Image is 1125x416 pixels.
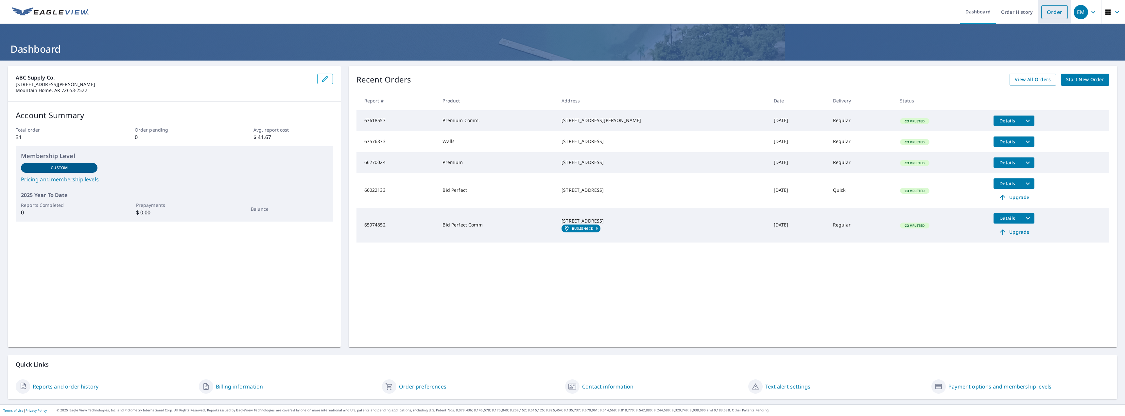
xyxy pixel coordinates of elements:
td: [DATE] [769,152,828,173]
td: 67576873 [356,131,438,152]
div: [STREET_ADDRESS] [562,218,763,224]
p: © 2025 Eagle View Technologies, Inc. and Pictometry International Corp. All Rights Reserved. Repo... [57,408,1122,413]
button: filesDropdownBtn-67618557 [1021,116,1034,126]
td: [DATE] [769,173,828,208]
td: Bid Perfect [437,173,556,208]
p: Balance [251,206,327,212]
p: ABC Supply Co. [16,74,312,81]
a: Upgrade [994,192,1034,203]
th: Report # [356,91,438,110]
a: Pricing and membership levels [21,175,328,183]
td: Bid Perfect Comm [437,208,556,243]
span: Completed [901,119,928,123]
p: $ 41.67 [253,133,333,141]
th: Delivery [828,91,895,110]
span: Upgrade [997,228,1030,236]
td: Regular [828,152,895,173]
td: 65974852 [356,208,438,243]
p: Mountain Home, AR 72653-2522 [16,87,312,93]
span: Details [997,215,1017,221]
td: Regular [828,208,895,243]
span: Start New Order [1066,76,1104,84]
a: Payment options and membership levels [948,383,1051,390]
span: Details [997,138,1017,145]
td: Premium Comm. [437,110,556,131]
span: Details [997,159,1017,166]
td: 67618557 [356,110,438,131]
span: Details [997,180,1017,187]
a: Text alert settings [765,383,810,390]
a: Upgrade [994,227,1034,237]
div: [STREET_ADDRESS] [562,159,763,166]
span: Completed [901,189,928,193]
p: 0 [21,208,97,216]
a: Start New Order [1061,74,1109,86]
span: Completed [901,140,928,144]
td: Quick [828,173,895,208]
p: Prepayments [136,202,213,208]
p: Avg. report cost [253,126,333,133]
button: detailsBtn-65974852 [994,213,1021,224]
td: [DATE] [769,110,828,131]
button: filesDropdownBtn-65974852 [1021,213,1034,224]
p: Quick Links [16,360,1109,369]
button: detailsBtn-67576873 [994,136,1021,147]
button: detailsBtn-67618557 [994,116,1021,126]
span: View All Orders [1015,76,1051,84]
th: Date [769,91,828,110]
a: Order [1041,5,1068,19]
button: filesDropdownBtn-66270024 [1021,157,1034,168]
button: detailsBtn-66022133 [994,178,1021,189]
p: 31 [16,133,95,141]
button: detailsBtn-66270024 [994,157,1021,168]
div: [STREET_ADDRESS] [562,138,763,145]
span: Upgrade [997,193,1030,201]
p: Order pending [135,126,214,133]
td: 66270024 [356,152,438,173]
th: Product [437,91,556,110]
p: Reports Completed [21,202,97,208]
img: EV Logo [12,7,89,17]
a: Privacy Policy [26,408,47,413]
td: Premium [437,152,556,173]
button: filesDropdownBtn-67576873 [1021,136,1034,147]
a: Order preferences [399,383,446,390]
span: Details [997,118,1017,124]
p: Total order [16,126,95,133]
p: 2025 Year To Date [21,191,328,199]
th: Address [556,91,769,110]
p: [STREET_ADDRESS][PERSON_NAME] [16,81,312,87]
p: | [3,408,47,412]
p: Recent Orders [356,74,411,86]
a: Reports and order history [33,383,98,390]
td: Regular [828,131,895,152]
p: Custom [51,165,68,171]
div: [STREET_ADDRESS][PERSON_NAME] [562,117,763,124]
a: View All Orders [1010,74,1056,86]
span: Completed [901,223,928,228]
td: [DATE] [769,131,828,152]
button: filesDropdownBtn-66022133 [1021,178,1034,189]
p: $ 0.00 [136,208,213,216]
a: Contact information [582,383,633,390]
span: Completed [901,161,928,165]
td: [DATE] [769,208,828,243]
th: Status [895,91,988,110]
div: EM [1074,5,1088,19]
p: Membership Level [21,152,328,160]
div: [STREET_ADDRESS] [562,187,763,193]
h1: Dashboard [8,42,1117,56]
td: Regular [828,110,895,131]
a: Billing information [216,383,263,390]
p: 0 [135,133,214,141]
em: Building ID [572,226,593,230]
a: Building ID9 [562,225,600,232]
a: Terms of Use [3,408,24,413]
td: 66022133 [356,173,438,208]
p: Account Summary [16,109,333,121]
td: Walls [437,131,556,152]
